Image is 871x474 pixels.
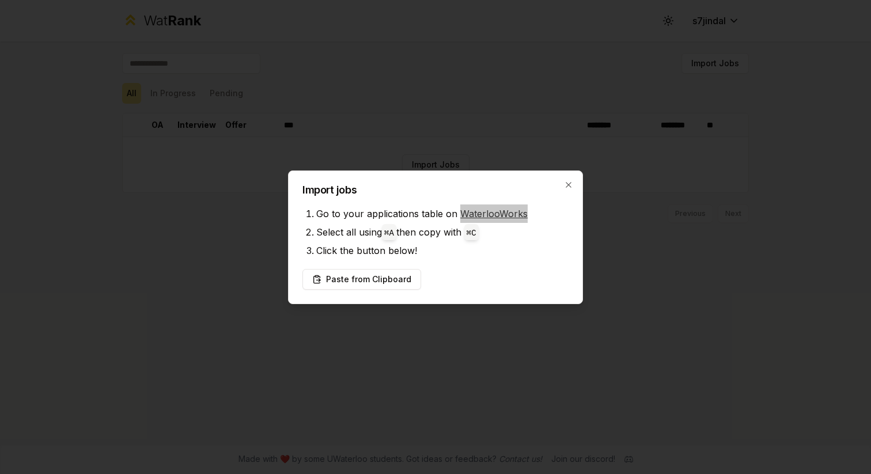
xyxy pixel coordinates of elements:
li: Go to your applications table on [316,204,569,223]
li: Select all using then copy with [316,223,569,241]
button: Paste from Clipboard [302,269,421,290]
code: ⌘ C [467,229,476,238]
li: Click the button below! [316,241,569,260]
a: WaterlooWorks [460,208,528,219]
code: ⌘ A [384,229,394,238]
h2: Import jobs [302,185,569,195]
